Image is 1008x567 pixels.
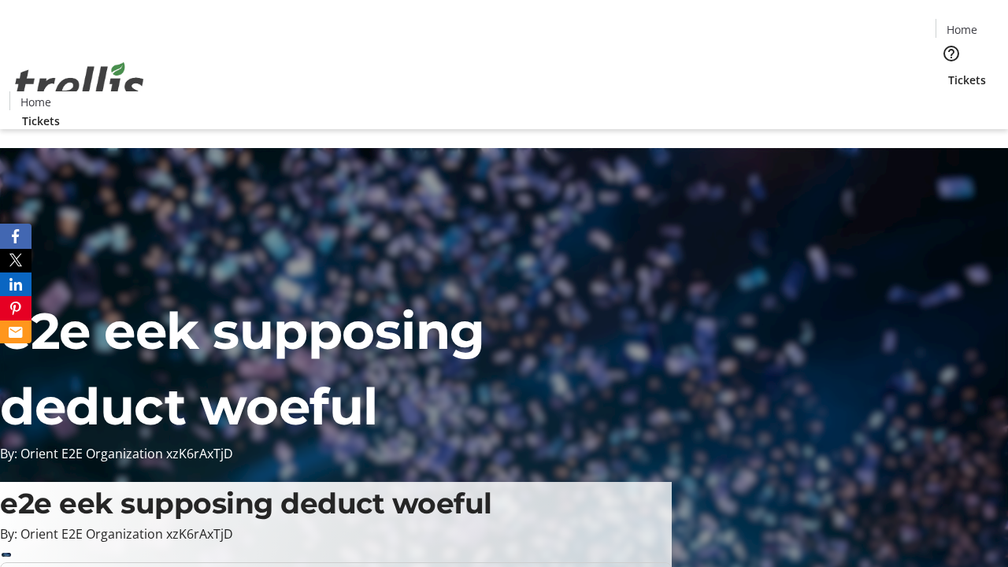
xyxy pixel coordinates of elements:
span: Home [947,21,977,38]
a: Home [10,94,61,110]
a: Home [936,21,987,38]
a: Tickets [9,113,72,129]
a: Tickets [936,72,999,88]
button: Cart [936,88,967,120]
button: Help [936,38,967,69]
span: Tickets [948,72,986,88]
img: Orient E2E Organization xzK6rAxTjD's Logo [9,45,150,124]
span: Tickets [22,113,60,129]
span: Home [20,94,51,110]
